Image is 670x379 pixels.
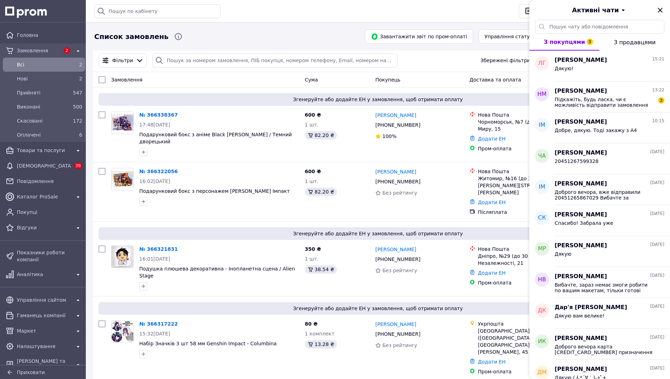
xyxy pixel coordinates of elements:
span: 6 [79,132,82,138]
span: 2 [64,47,70,54]
button: Активні чати [549,6,650,15]
input: Пошук по кабінету [94,4,221,18]
a: № 366322056 [139,169,178,174]
input: Пошук чату або повідомлення [535,20,664,34]
span: З продавцями [614,39,656,46]
span: Замовлення [17,47,60,54]
span: Спасибо! Забрала уже [555,220,613,226]
a: [PERSON_NAME] [375,321,416,328]
div: 13.28 ₴ [305,340,337,348]
div: Укрпошта [478,320,577,327]
span: 15:21 [652,56,664,62]
div: [PHONE_NUMBER] [374,177,422,187]
span: Згенеруйте або додайте ЕН у замовлення, щоб отримати оплату [101,305,655,312]
span: Подарунковий бокс з аніме Black [PERSON_NAME] / Темний дворецький [139,132,292,144]
span: [PERSON_NAME] [555,149,607,157]
span: ДМ [537,368,547,377]
span: ИК [538,338,546,346]
a: Додати ЕН [478,270,506,276]
div: Чорноморськ, №7 (до 30 кг): просп. Миру, 15 [478,118,577,132]
span: Без рейтингу [382,190,417,196]
div: Нова Пошта [478,168,577,175]
button: Завантажити звіт по пром-оплаті [365,30,473,44]
a: № 366338367 [139,112,178,118]
button: МР[PERSON_NAME][DATE]Дякую [529,236,670,267]
a: Фото товару [111,246,134,268]
div: 82.20 ₴ [305,131,337,139]
span: 39 [74,163,82,169]
span: ЛГ [538,59,546,67]
div: 38.54 ₴ [305,265,337,274]
span: Приховати [17,370,45,375]
a: Додати ЕН [478,136,506,142]
button: З продавцями [599,34,670,51]
span: Cума [305,77,318,83]
span: Фільтри [112,57,133,64]
button: НВ[PERSON_NAME][DATE]Вибачте, зараз немає змоги робити по вашим макетам, тільки готові варіанти [529,267,670,298]
a: Фото товару [111,320,134,343]
span: [PERSON_NAME] [555,242,607,250]
div: Пром-оплата [478,279,577,286]
span: Збережені фільтри: [480,57,532,64]
span: Доставка та оплата [470,77,521,83]
span: [DATE] [650,303,664,309]
span: 80 ₴ [305,321,318,327]
span: Прийняті [17,89,68,96]
span: Відгуки [17,224,71,231]
span: Управління сайтом [17,296,71,303]
span: Товари та послуги [17,147,71,154]
span: 500 [73,104,82,110]
span: ДК [538,307,546,315]
a: Подушка плюшева декоративна - Інопланетна сцена / Alien Stage [139,266,295,279]
span: ЧА [538,152,546,160]
span: Покупець [375,77,400,83]
span: Згенеруйте або додайте ЕН у замовлення, щоб отримати оплату [101,230,655,237]
span: Покупці [17,209,82,216]
div: [GEOGRAPHIC_DATA] ([GEOGRAPHIC_DATA], [GEOGRAPHIC_DATA].), 69041, вул. [PERSON_NAME], 45 [478,327,577,355]
span: 2 [79,76,82,81]
button: ЧА[PERSON_NAME][DATE]20451267599328 [529,143,670,174]
span: [PERSON_NAME] [555,365,607,373]
span: Дякую [555,251,572,257]
span: ІМ [539,183,545,191]
button: ІМ[PERSON_NAME]10:15Добре, дякую. Тоді закажу з А4 [529,112,670,143]
span: СК [538,214,546,222]
span: Підкажіть, будь ласка, чи є можливість відправити замовлення сьогодні або найближчим часом?☺️ [555,97,655,108]
span: [DATE] [650,211,664,217]
span: [PERSON_NAME] [555,273,607,281]
div: Післяплата [478,209,577,216]
span: 20451267599328 [555,158,599,164]
span: НВ [538,276,546,284]
span: 547 [73,90,82,96]
a: [PERSON_NAME] [375,112,416,119]
span: Аналітика [17,271,71,278]
span: Дякую вам велике! [555,313,605,319]
span: Всi [17,61,68,68]
span: 172 [73,118,82,124]
span: МР [538,245,546,253]
button: Управління статусами [479,30,548,44]
div: 82.20 ₴ [305,188,337,196]
button: ИК[PERSON_NAME][DATE]Доброго вечора карта [CREDIT_CARD_NUMBER] призначення №364400042 [529,329,670,360]
div: Житомир, №16 (до 30 кг): вул. [PERSON_NAME][STREET_ADDRESS][PERSON_NAME] [478,175,577,196]
span: НМ [537,90,547,98]
span: Дякую! [555,66,574,71]
span: 1 комплект [305,331,334,336]
span: Вибачте, зараз немає змоги робити по вашим макетам, тільки готові варіанти [555,282,655,293]
span: [PERSON_NAME] [555,334,607,342]
span: 15:32[DATE] [139,331,170,336]
span: Замовлення [111,77,142,83]
span: 3 [658,97,664,104]
span: 17:48[DATE] [139,122,170,128]
a: Набір Значків 3 шт 58 мм Genshin Impact - Columbina [139,341,277,346]
img: Фото товару [111,321,133,342]
span: [PERSON_NAME] [555,56,607,64]
span: [DATE] [650,242,664,248]
span: [DEMOGRAPHIC_DATA] [17,162,71,169]
div: [PHONE_NUMBER] [374,120,422,130]
a: [PERSON_NAME] [375,246,416,253]
span: 1 шт. [305,256,319,262]
span: Подарунковий бокс з персонажем [PERSON_NAME] Імпакт [139,188,290,194]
